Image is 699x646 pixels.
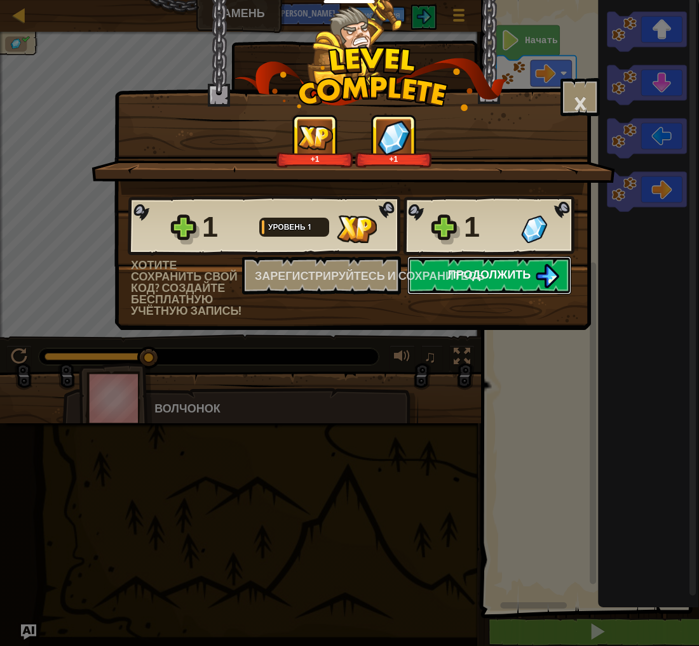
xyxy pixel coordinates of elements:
button: Зарегистрируйтесь и сохранитесь [242,256,401,294]
font: 1 [202,211,218,243]
img: Опыта получено [297,125,333,150]
font: × [573,81,587,124]
font: 1 [308,221,311,232]
font: Зарегистрируйтесь и сохранитесь [255,268,485,284]
img: level_complete.png [234,47,507,111]
font: +1 [311,155,320,164]
font: Уровень [268,221,306,232]
font: 1 [464,211,480,243]
img: Опыта получено [337,215,377,243]
img: Самоцветов получено [521,215,547,243]
font: Хотите сохранить свой код? создайте бесплатную учётную запись! [131,257,242,319]
font: Продолжить [448,267,531,282]
img: Самоцветов получено [377,120,411,155]
img: Продолжить [535,264,559,288]
font: +1 [389,155,398,164]
button: Продолжить [407,256,571,294]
